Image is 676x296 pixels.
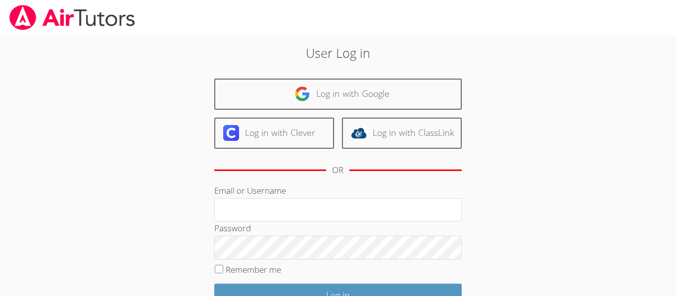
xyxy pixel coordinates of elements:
img: clever-logo-6eab21bc6e7a338710f1a6ff85c0baf02591cd810cc4098c63d3a4b26e2feb20.svg [223,125,239,141]
label: Email or Username [214,185,286,196]
label: Password [214,222,251,234]
a: Log in with ClassLink [342,118,462,149]
img: airtutors_banner-c4298cdbf04f3fff15de1276eac7730deb9818008684d7c2e4769d2f7ddbe033.png [8,5,136,30]
label: Remember me [226,264,281,275]
a: Log in with Clever [214,118,334,149]
a: Log in with Google [214,79,462,110]
img: google-logo-50288ca7cdecda66e5e0955fdab243c47b7ad437acaf1139b6f446037453330a.svg [294,86,310,102]
img: classlink-logo-d6bb404cc1216ec64c9a2012d9dc4662098be43eaf13dc465df04b49fa7ab582.svg [351,125,367,141]
h2: User Log in [155,43,521,62]
div: OR [332,163,343,177]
